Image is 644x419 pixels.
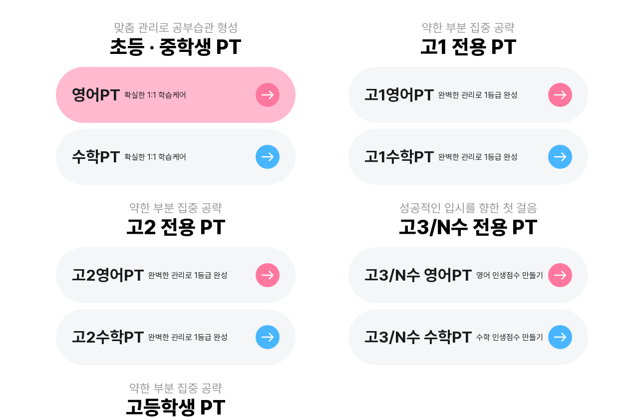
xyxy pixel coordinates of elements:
[399,215,538,239] div: 고3/N수 전용 PT
[399,201,537,215] div: 성공적인 입시를 향한 첫 걸음
[129,201,222,215] div: 약한 부분 집중 공략
[438,90,518,100] div: 완벽한 관리로 1등급 완성
[476,333,543,342] div: 수학 인생점수 만들기
[364,266,472,285] div: 고3/N수 영어PT
[110,35,242,59] div: 초등 · 중학생 PT
[72,147,120,166] div: 수학PT
[124,90,186,100] div: 확실한 1:1 학습케어
[72,85,120,104] div: 영어PT
[364,85,434,104] div: 고1영어PT
[364,328,472,347] div: 고3/N수 수학PT
[364,147,434,166] div: 고1수학PT
[124,152,186,162] div: 확실한 1:1 학습케어
[438,152,518,162] div: 완벽한 관리로 1등급 완성
[420,35,517,59] div: 고1 전용 PT
[422,20,515,35] div: 약한 부분 집중 공략
[476,271,543,280] div: 영어 인생점수 만들기
[126,215,226,239] div: 고2 전용 PT
[148,271,228,280] div: 완벽한 관리로 1등급 완성
[114,20,238,35] div: 맞춤 관리로 공부습관 형성
[72,328,144,347] div: 고2수학PT
[148,333,228,342] div: 완벽한 관리로 1등급 완성
[129,381,222,396] div: 약한 부분 집중 공략
[72,266,144,285] div: 고2영어PT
